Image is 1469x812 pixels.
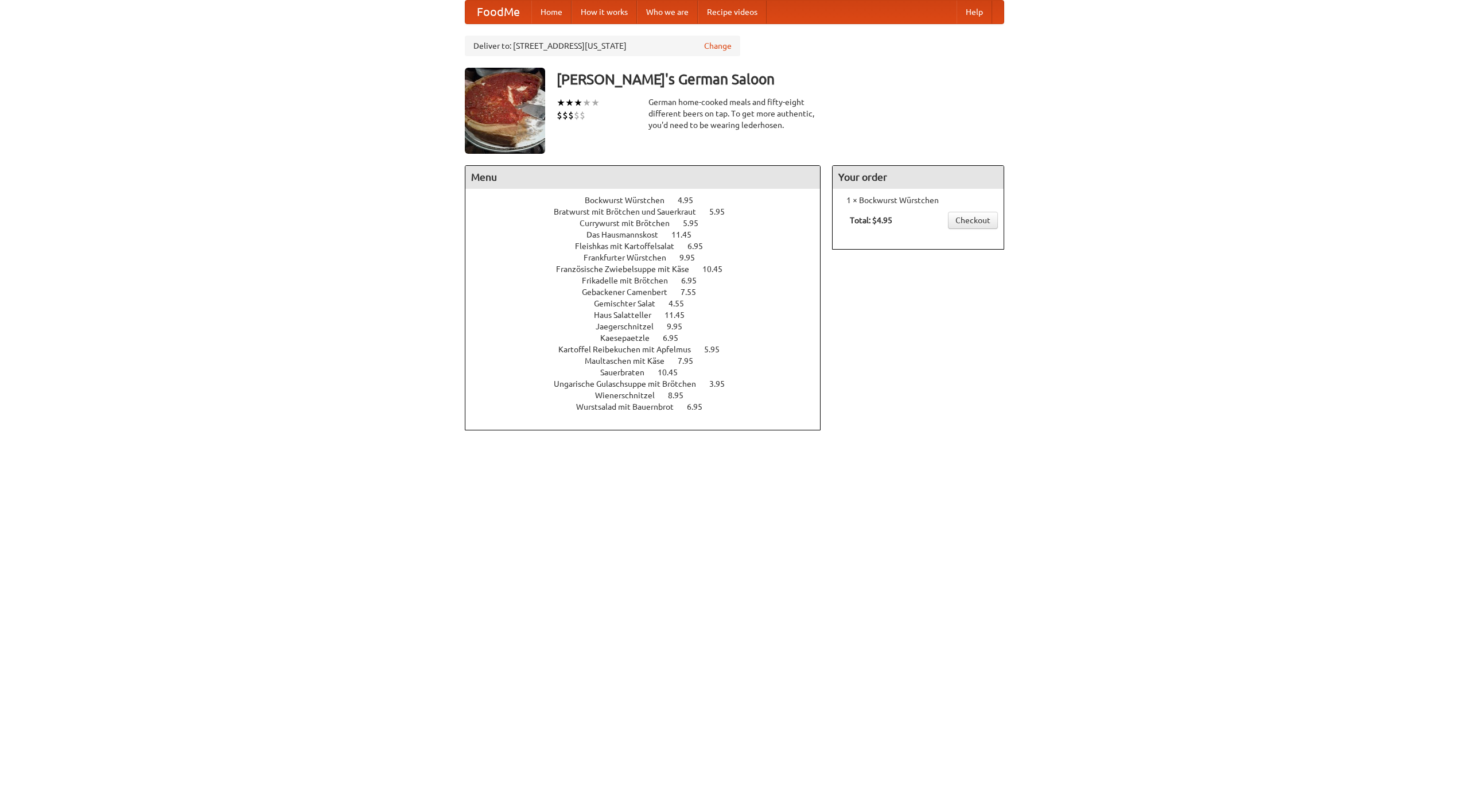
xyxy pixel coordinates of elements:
a: FoodMe [465,1,531,24]
span: 11.45 [671,230,703,239]
li: ★ [574,96,582,109]
li: ★ [557,96,565,109]
span: Frikadelle mit Brötchen [582,276,679,285]
h3: [PERSON_NAME]'s German Saloon [557,68,1004,91]
span: 9.95 [667,322,694,331]
span: Sauerbraten [600,368,656,377]
span: Das Hausmannskost [586,230,670,239]
li: 1 × Bockwurst Würstchen [838,195,998,206]
a: How it works [572,1,637,24]
a: Bockwurst Würstchen 4.95 [585,196,714,205]
a: Who we are [637,1,698,24]
a: Change [704,40,732,52]
b: Total: $4.95 [850,216,892,225]
a: Gemischter Salat 4.55 [594,299,705,308]
span: Gemischter Salat [594,299,667,308]
span: 4.95 [678,196,705,205]
span: 10.45 [658,368,689,377]
a: Gebackener Camenbert 7.55 [582,287,717,297]
span: Französische Zwiebelsuppe mit Käse [556,265,701,274]
span: Gebackener Camenbert [582,287,679,297]
span: Bratwurst mit Brötchen und Sauerkraut [554,207,708,216]
li: ★ [565,96,574,109]
span: Kaesepaetzle [600,333,661,343]
span: 6.95 [687,402,714,411]
li: $ [562,109,568,122]
span: 3.95 [709,379,736,388]
span: 5.95 [709,207,736,216]
span: Maultaschen mit Käse [585,356,676,366]
div: German home-cooked meals and fifty-eight different beers on tap. To get more authentic, you'd nee... [648,96,821,131]
a: Sauerbraten 10.45 [600,368,699,377]
span: Haus Salatteller [594,310,663,320]
a: Maultaschen mit Käse 7.95 [585,356,714,366]
h4: Menu [465,166,820,189]
span: Frankfurter Würstchen [584,253,678,262]
a: Help [957,1,992,24]
a: Home [531,1,572,24]
li: $ [568,109,574,122]
span: Bockwurst Würstchen [585,196,676,205]
a: Frankfurter Würstchen 9.95 [584,253,716,262]
span: 7.95 [678,356,705,366]
span: 10.45 [702,265,734,274]
a: Ungarische Gulaschsuppe mit Brötchen 3.95 [554,379,746,388]
a: Französische Zwiebelsuppe mit Käse 10.45 [556,265,744,274]
a: Checkout [948,212,998,229]
li: $ [557,109,562,122]
a: Frikadelle mit Brötchen 6.95 [582,276,718,285]
span: Currywurst mit Brötchen [580,219,681,228]
a: Haus Salatteller 11.45 [594,310,706,320]
span: 8.95 [668,391,695,400]
span: 9.95 [679,253,706,262]
a: Recipe videos [698,1,767,24]
span: Kartoffel Reibekuchen mit Apfelmus [558,345,702,354]
span: 11.45 [664,310,696,320]
span: Wienerschnitzel [595,391,666,400]
span: 5.95 [704,345,731,354]
a: Kartoffel Reibekuchen mit Apfelmus 5.95 [558,345,741,354]
a: Currywurst mit Brötchen 5.95 [580,219,720,228]
a: Wienerschnitzel 8.95 [595,391,705,400]
span: Ungarische Gulaschsuppe mit Brötchen [554,379,708,388]
span: Fleishkas mit Kartoffelsalat [575,242,686,251]
span: 7.55 [681,287,708,297]
span: 6.95 [663,333,690,343]
li: ★ [591,96,600,109]
a: Das Hausmannskost 11.45 [586,230,713,239]
span: Wurstsalad mit Bauernbrot [576,402,685,411]
li: ★ [582,96,591,109]
img: angular.jpg [465,68,545,154]
a: Fleishkas mit Kartoffelsalat 6.95 [575,242,724,251]
div: Deliver to: [STREET_ADDRESS][US_STATE] [465,36,740,56]
a: Bratwurst mit Brötchen und Sauerkraut 5.95 [554,207,746,216]
a: Jaegerschnitzel 9.95 [596,322,704,331]
span: 6.95 [687,242,714,251]
a: Kaesepaetzle 6.95 [600,333,699,343]
a: Wurstsalad mit Bauernbrot 6.95 [576,402,724,411]
li: $ [580,109,585,122]
span: 6.95 [681,276,708,285]
span: 4.55 [669,299,695,308]
span: Jaegerschnitzel [596,322,665,331]
li: $ [574,109,580,122]
span: 5.95 [683,219,710,228]
h4: Your order [833,166,1004,189]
